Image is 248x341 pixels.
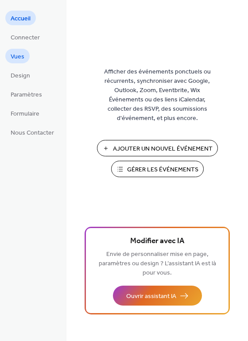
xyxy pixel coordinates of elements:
[11,71,30,81] span: Design
[5,11,36,25] a: Accueil
[5,49,30,63] a: Vues
[11,109,39,119] span: Formulaire
[130,235,184,248] span: Modifier avec IA
[11,90,42,100] span: Paramètres
[11,14,31,23] span: Accueil
[11,33,40,43] span: Connecter
[97,67,217,123] span: Afficher des événements ponctuels ou récurrents, synchroniser avec Google, Outlook, Zoom, Eventbr...
[113,286,202,306] button: Ouvrir assistant IA
[5,106,45,120] a: Formulaire
[5,87,47,101] a: Paramètres
[5,30,45,44] a: Connecter
[126,292,176,301] span: Ouvrir assistant IA
[97,140,218,156] button: Ajouter Un Nouvel Événement
[111,161,204,177] button: Gérer les Événements
[127,165,198,174] span: Gérer les Événements
[113,144,213,154] span: Ajouter Un Nouvel Événement
[11,52,24,62] span: Vues
[5,68,35,82] a: Design
[11,128,54,138] span: Nous Contacter
[5,125,59,139] a: Nous Contacter
[99,248,216,279] span: Envie de personnaliser mise en page, paramètres ou design ? L’assistant IA est là pour vous.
